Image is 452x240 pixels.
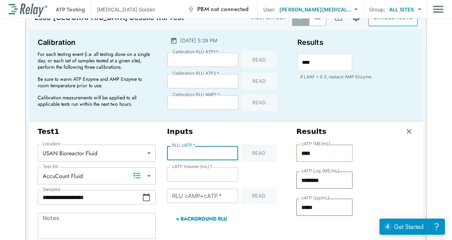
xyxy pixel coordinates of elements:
[172,71,219,76] label: Calibration RLU ATP2
[184,2,252,16] button: PBM not connected
[167,210,236,227] button: + Background RLU
[433,2,443,16] img: Drawer Icon
[197,4,249,14] span: PBM
[301,168,339,173] label: cATP Log (ME/mL)
[300,74,414,80] p: If LAAF < 0.3, replace AMP Enzyme.
[172,164,212,169] label: cATP Volume (mL)
[97,6,155,13] p: [MEDICAL_DATA] Golden
[38,190,142,204] input: Choose date, selected date is Oct 1, 2025
[38,37,155,48] p: Calibration
[38,51,151,70] p: For each testing event (i.e. all testing done on a single day, or each set of samples tested at a...
[43,141,60,146] label: Location
[369,6,385,13] p: Group:
[301,195,329,200] label: cATP (pg/mL)
[187,6,194,13] img: Offline Icon
[38,169,156,183] div: AccuCount Fluid
[9,2,47,17] img: LuminUltra Relay
[301,141,330,146] label: cATP (ME/mL)
[43,187,60,192] label: Sampled
[263,6,276,13] p: User:
[180,37,217,44] p: [DATE] 5:29 PM
[297,37,414,48] p: Results
[38,146,156,160] div: USAN Bioreactor Fluid
[433,2,443,16] button: Main menu
[38,76,151,89] p: Be sure to warm ATP Enzyme and AMP Enzyme to room temperature prior to use.
[296,127,327,136] h3: Results
[172,49,218,54] label: Calibration RLU ATP1
[170,37,177,44] img: Calender Icon
[405,128,413,135] img: Remove
[172,92,220,97] label: Calibration RLU AMP1
[211,5,248,13] span: not connected
[56,6,85,13] p: ATP Testing
[172,143,195,148] label: RLU cATP
[38,94,151,107] p: Calibration measurements will be applied to all applicable tests run within the next two hours.
[38,127,156,136] h3: Test 1
[380,219,445,235] iframe: Resource center
[167,127,285,136] h3: Inputs
[43,164,58,169] label: Test Kit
